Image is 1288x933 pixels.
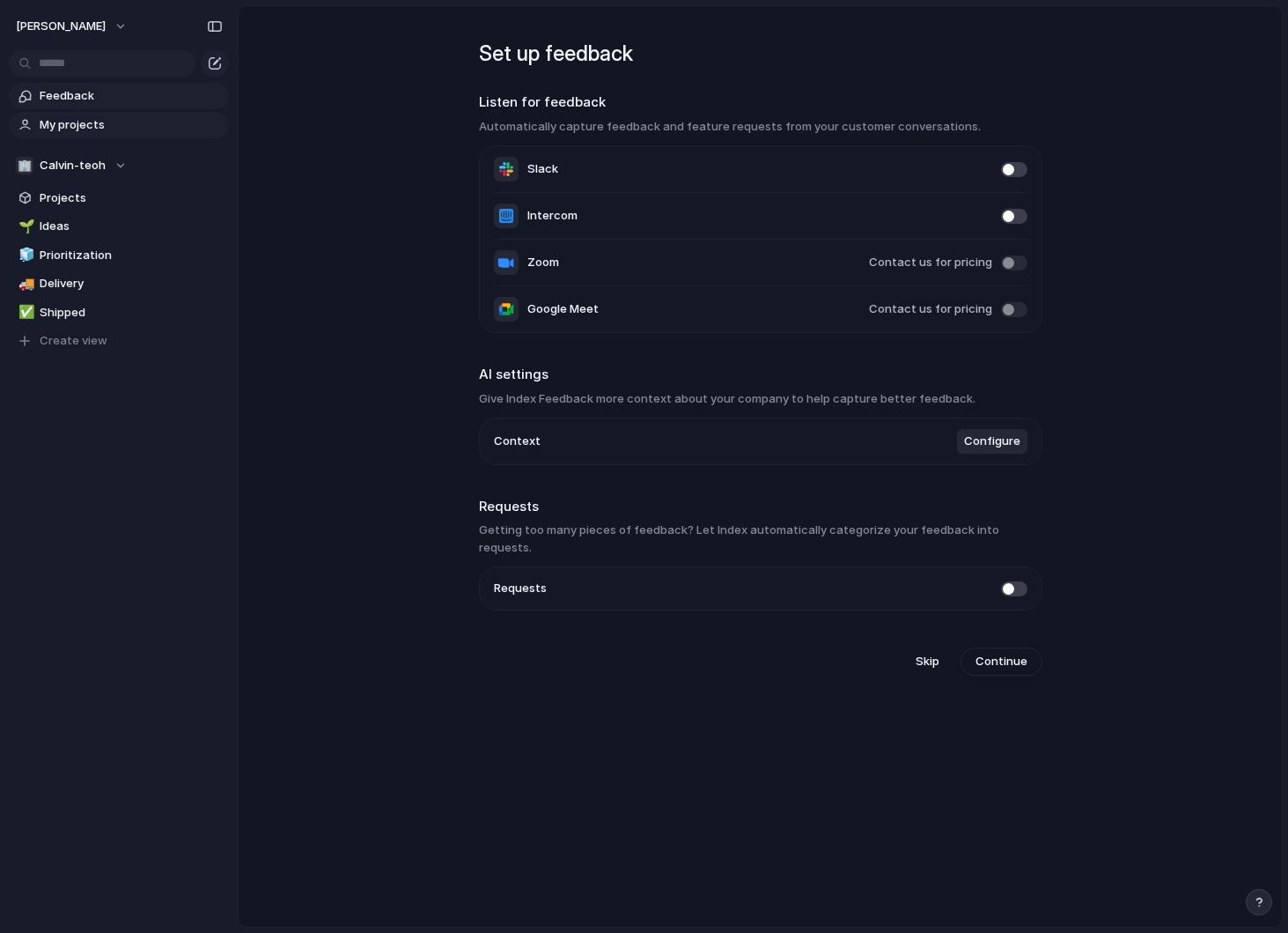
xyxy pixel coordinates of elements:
[869,300,992,318] span: Contact us for pricing
[479,118,1042,136] h3: Automatically capture feedback and feature requests from your customer conversations.
[40,332,107,350] span: Create view
[964,433,1020,450] span: Configure
[479,390,1042,408] h3: Give Index Feedback more context about your company to help capture better feedback.
[40,157,106,174] span: Calvin-teoh
[9,185,229,211] a: Projects
[18,245,31,265] div: 🧊
[960,648,1042,676] button: Continue
[902,648,953,676] button: Skip
[16,275,33,292] button: 🚚
[869,254,992,271] span: Contact us for pricing
[40,218,223,235] span: Ideas
[527,254,559,271] span: Zoom
[18,217,31,237] div: 🌱
[527,300,599,318] span: Google Meet
[16,304,33,322] button: ✅
[479,497,1042,517] h2: Requests
[9,328,229,354] button: Create view
[479,93,1042,113] h2: Listen for feedback
[975,653,1027,670] span: Continue
[494,433,541,450] span: Context
[16,18,106,35] span: [PERSON_NAME]
[9,270,229,297] a: 🚚Delivery
[18,302,31,322] div: ✅
[16,247,33,264] button: 🧊
[479,38,1042,70] h1: Set up feedback
[40,116,223,134] span: My projects
[527,207,578,225] span: Intercom
[527,160,558,178] span: Slack
[494,580,547,597] span: Requests
[40,87,223,105] span: Feedback
[16,157,33,174] div: 🏢
[40,189,223,207] span: Projects
[916,653,939,670] span: Skip
[16,218,33,235] button: 🌱
[18,274,31,294] div: 🚚
[479,522,1042,556] h3: Getting too many pieces of feedback? Let Index automatically categorize your feedback into requests.
[9,242,229,269] a: 🧊Prioritization
[9,300,229,326] a: ✅Shipped
[40,304,223,322] span: Shipped
[8,12,136,41] button: [PERSON_NAME]
[9,112,229,138] a: My projects
[479,365,1042,385] h2: AI settings
[40,275,223,292] span: Delivery
[957,429,1027,454] button: Configure
[9,213,229,240] a: 🌱Ideas
[9,152,229,179] button: 🏢Calvin-teoh
[40,247,223,264] span: Prioritization
[9,83,229,109] a: Feedback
